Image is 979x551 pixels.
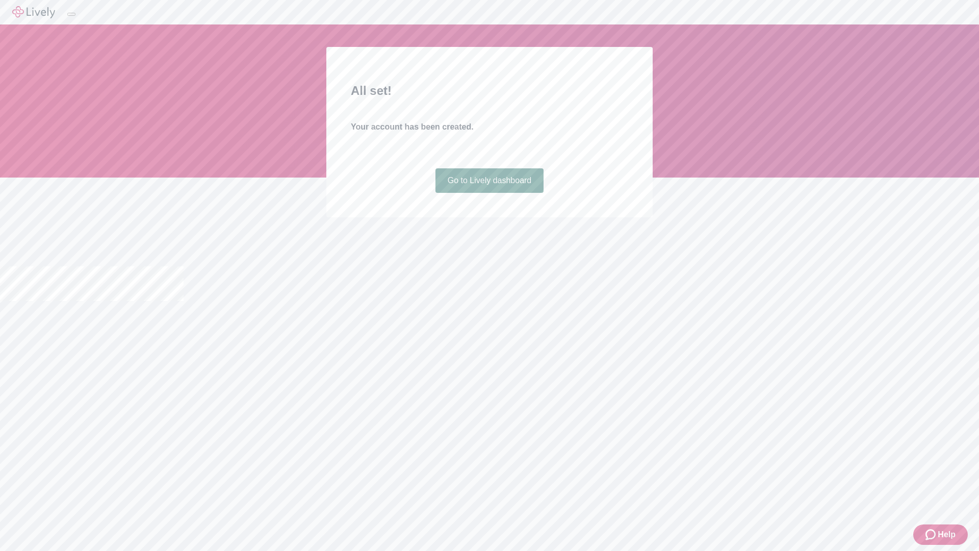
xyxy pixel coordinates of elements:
[12,6,55,18] img: Lively
[913,524,968,545] button: Zendesk support iconHelp
[351,121,628,133] h4: Your account has been created.
[351,82,628,100] h2: All set!
[938,529,956,541] span: Help
[67,13,75,16] button: Log out
[435,168,544,193] a: Go to Lively dashboard
[925,529,938,541] svg: Zendesk support icon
